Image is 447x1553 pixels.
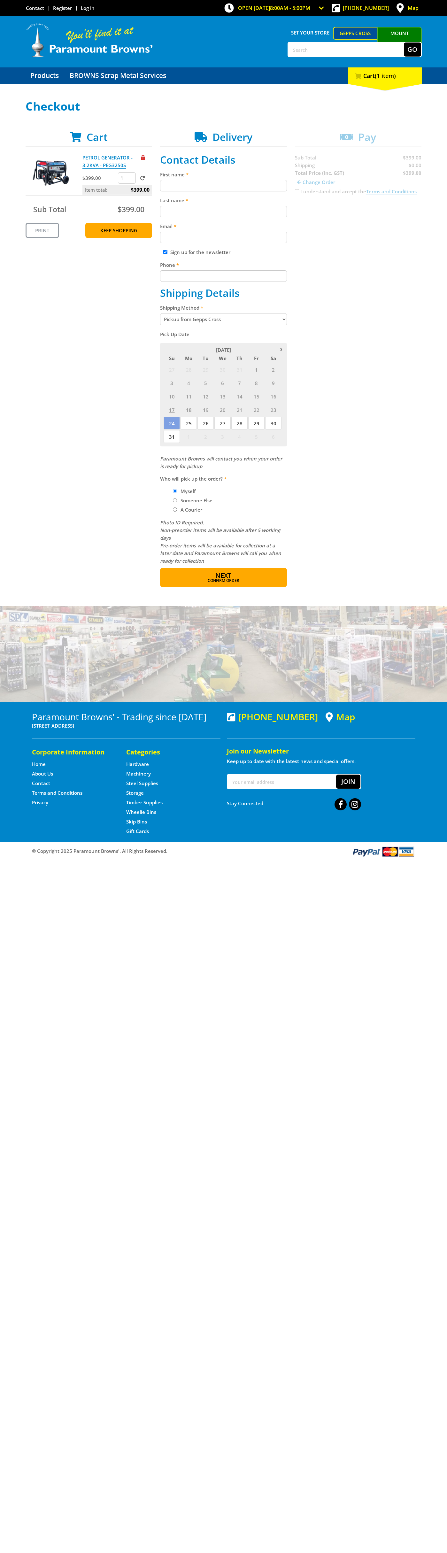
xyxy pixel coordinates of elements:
[173,498,177,502] input: Please select who will pick up the order.
[160,232,287,243] input: Please enter your email address.
[82,174,117,182] p: $399.00
[32,712,220,722] h3: Paramount Browns' - Trading since [DATE]
[32,799,48,806] a: Go to the Privacy page
[160,206,287,217] input: Please enter your last name.
[270,4,310,12] span: 8:00am - 5:00pm
[197,403,214,416] span: 19
[160,154,287,166] h2: Contact Details
[197,363,214,376] span: 29
[238,4,310,12] span: OPEN [DATE]
[375,72,396,80] span: (1 item)
[197,390,214,403] span: 12
[164,417,180,429] span: 24
[227,796,361,811] div: Stay Connected
[160,568,287,587] button: Next Confirm order
[248,376,265,389] span: 8
[231,417,248,429] span: 28
[178,486,198,497] label: Myself
[326,712,355,722] a: View a map of Gepps Cross location
[178,495,215,506] label: Someone Else
[248,430,265,443] span: 5
[265,376,281,389] span: 9
[160,519,281,564] em: Photo ID Required. Non-preorder items will be available after 5 working days Pre-order items will...
[32,761,46,768] a: Go to the Home page
[126,828,149,835] a: Go to the Gift Cards page
[214,417,231,429] span: 27
[160,197,287,204] label: Last name
[160,313,287,325] select: Please select a shipping method.
[197,417,214,429] span: 26
[181,390,197,403] span: 11
[160,180,287,191] input: Please enter your first name.
[118,204,144,214] span: $399.00
[351,846,415,857] img: PayPal, Mastercard, Visa accepted
[227,757,415,765] p: Keep up to date with the latest news and special offers.
[85,223,152,238] a: Keep Shopping
[160,304,287,312] label: Shipping Method
[126,809,156,815] a: Go to the Wheelie Bins page
[214,390,231,403] span: 13
[265,430,281,443] span: 6
[265,354,281,362] span: Sa
[164,430,180,443] span: 31
[160,171,287,178] label: First name
[404,42,421,57] button: Go
[216,347,231,353] span: [DATE]
[227,712,318,722] div: [PHONE_NUMBER]
[160,455,282,469] em: Paramount Browns will contact you when your order is ready for pickup
[164,390,180,403] span: 10
[197,354,214,362] span: Tu
[53,5,72,11] a: Go to the registration page
[160,261,287,269] label: Phone
[26,67,64,84] a: Go to the Products page
[32,780,50,787] a: Go to the Contact page
[212,130,252,144] span: Delivery
[26,846,422,857] div: ® Copyright 2025 Paramount Browns'. All Rights Reserved.
[288,42,404,57] input: Search
[197,376,214,389] span: 5
[32,790,82,796] a: Go to the Terms and Conditions page
[81,5,95,11] a: Log in
[181,403,197,416] span: 18
[164,376,180,389] span: 3
[227,775,336,789] input: Your email address
[181,354,197,362] span: Mo
[126,799,163,806] a: Go to the Timber Supplies page
[265,403,281,416] span: 23
[32,770,53,777] a: Go to the About Us page
[248,403,265,416] span: 22
[65,67,171,84] a: Go to the BROWNS Scrap Metal Services page
[181,376,197,389] span: 4
[160,330,287,338] label: Pick Up Date
[181,417,197,429] span: 25
[214,403,231,416] span: 20
[231,403,248,416] span: 21
[231,363,248,376] span: 31
[227,747,415,756] h5: Join our Newsletter
[265,417,281,429] span: 30
[214,354,231,362] span: We
[26,100,422,113] h1: Checkout
[174,579,273,583] span: Confirm order
[160,287,287,299] h2: Shipping Details
[248,390,265,403] span: 15
[231,390,248,403] span: 14
[248,417,265,429] span: 29
[181,363,197,376] span: 28
[160,475,287,483] label: Who will pick up the order?
[333,27,377,40] a: Gepps Cross
[248,354,265,362] span: Fr
[215,571,231,580] span: Next
[181,430,197,443] span: 1
[126,790,144,796] a: Go to the Storage page
[170,249,230,255] label: Sign up for the newsletter
[336,775,360,789] button: Join
[160,270,287,282] input: Please enter your telephone number.
[26,5,44,11] a: Go to the Contact page
[32,154,70,192] img: PETROL GENERATOR - 3.2KVA - PEG3250S
[126,761,149,768] a: Go to the Hardware page
[126,770,151,777] a: Go to the Machinery page
[32,748,113,757] h5: Corporate Information
[248,363,265,376] span: 1
[32,722,220,730] p: [STREET_ADDRESS]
